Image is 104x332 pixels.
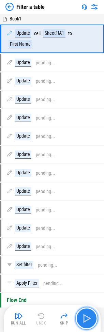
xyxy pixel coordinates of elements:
[15,206,31,214] div: Update
[15,29,31,37] div: Update
[90,3,99,11] img: Settings menu
[68,31,72,36] div: to
[36,171,55,176] div: pending...
[16,4,45,10] div: Filter a table
[15,312,23,320] img: Run All
[81,4,87,10] img: Support
[15,224,31,232] div: Update
[15,77,31,85] div: Update
[15,59,31,67] div: Update
[15,261,33,269] div: Set filter
[10,16,21,21] span: Book1
[15,169,31,177] div: Update
[36,152,55,157] div: pending...
[15,95,31,104] div: Update
[38,263,57,268] div: pending...
[43,29,65,37] div: Sheet1!A1
[15,279,39,287] div: Apply Filter
[5,3,14,11] img: Back
[36,226,55,231] div: pending...
[15,187,31,195] div: Update
[8,310,30,327] button: Run All
[60,312,68,320] img: Skip
[36,115,55,121] div: pending...
[11,321,26,325] div: Run All
[53,310,75,327] button: Skip
[9,40,32,48] div: First Name
[15,132,31,140] div: Update
[36,134,55,139] div: pending...
[36,207,55,212] div: pending...
[60,321,69,325] div: Skip
[34,31,41,36] div: cell
[36,60,55,65] div: pending...
[15,242,31,251] div: Update
[81,313,92,324] img: Main button
[43,281,63,286] div: pending...
[36,244,55,249] div: pending...
[36,189,55,194] div: pending...
[36,79,55,84] div: pending...
[15,151,31,159] div: Update
[36,97,55,102] div: pending...
[15,114,31,122] div: Update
